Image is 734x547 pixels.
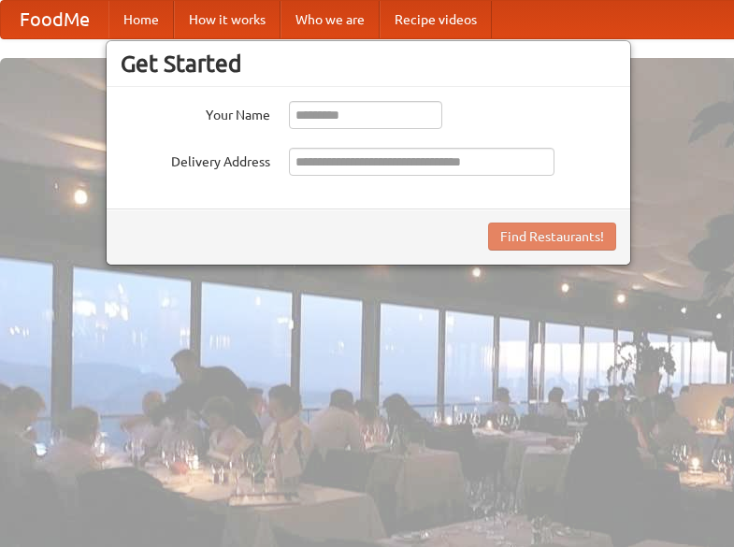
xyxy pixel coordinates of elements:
[121,101,270,124] label: Your Name
[380,1,492,38] a: Recipe videos
[488,223,616,251] button: Find Restaurants!
[281,1,380,38] a: Who we are
[121,50,616,78] h3: Get Started
[174,1,281,38] a: How it works
[1,1,108,38] a: FoodMe
[121,148,270,171] label: Delivery Address
[108,1,174,38] a: Home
